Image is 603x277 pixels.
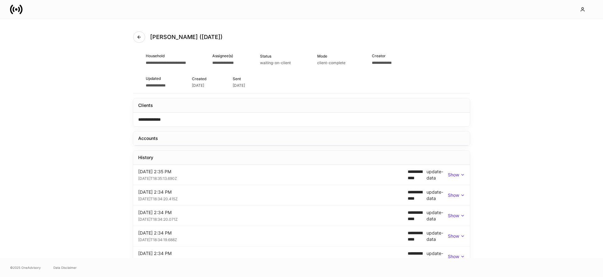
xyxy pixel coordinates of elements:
[260,53,291,59] div: Status
[448,253,459,260] p: Show
[138,154,153,161] div: History
[372,53,392,59] div: Creator
[150,33,223,41] h4: [PERSON_NAME] ([DATE])
[133,165,470,185] div: [DATE] 2:35 PM[DATE]T18:35:13.690Z**** **** ****update-dataShow
[426,169,448,181] div: update-data
[138,250,408,257] div: [DATE] 2:34 PM
[138,135,158,141] div: Accounts
[426,230,448,242] div: update-data
[212,53,234,59] div: Assignee(s)
[260,60,291,65] div: waiting-on-client
[138,216,408,222] div: [DATE]T18:34:20.071Z
[448,172,459,178] p: Show
[53,265,77,270] a: Data Disclaimer
[133,206,470,226] div: [DATE] 2:34 PM[DATE]T18:34:20.071Z**** **** ****update-dataShow
[133,226,470,246] div: [DATE] 2:34 PM[DATE]T18:34:19.688Z**** **** ****update-dataShow
[146,75,166,81] div: Updated
[146,53,186,59] div: Household
[138,189,408,195] div: [DATE] 2:34 PM
[138,195,408,202] div: [DATE]T18:34:20.415Z
[138,102,153,108] div: Clients
[192,76,206,82] div: Created
[317,53,345,59] div: Mode
[233,83,245,88] div: [DATE]
[138,175,408,181] div: [DATE]T18:35:13.690Z
[448,192,459,198] p: Show
[426,250,448,263] div: update-data
[138,236,408,242] div: [DATE]T18:34:19.688Z
[448,233,459,239] p: Show
[10,265,41,270] span: © 2025 OneAdvisory
[138,209,408,216] div: [DATE] 2:34 PM
[138,169,408,175] div: [DATE] 2:35 PM
[138,230,408,236] div: [DATE] 2:34 PM
[138,257,408,263] div: [DATE]T18:34:19.497Z
[448,213,459,219] p: Show
[233,76,247,82] div: Sent
[426,189,448,202] div: update-data
[317,60,345,65] div: client-complete
[133,247,470,267] div: [DATE] 2:34 PM[DATE]T18:34:19.497Z**** **** ****update-dataShow
[426,209,448,222] div: update-data
[192,83,204,88] div: [DATE]
[133,185,470,205] div: [DATE] 2:34 PM[DATE]T18:34:20.415Z**** **** ****update-dataShow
